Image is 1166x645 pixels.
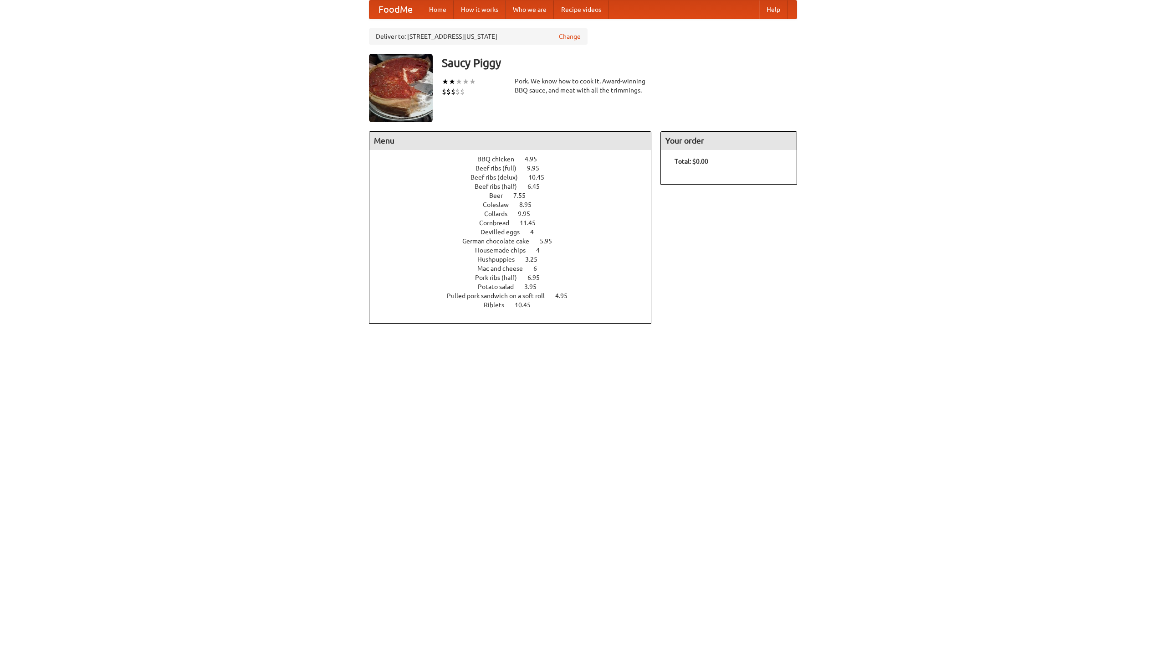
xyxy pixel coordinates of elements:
a: Cornbread 11.45 [479,219,552,227]
a: Home [422,0,454,19]
span: 6 [533,265,546,272]
li: $ [455,87,460,97]
span: Housemade chips [475,247,535,254]
h4: Menu [369,132,651,150]
a: Potato salad 3.95 [478,283,553,290]
li: ★ [449,77,455,87]
li: $ [446,87,451,97]
span: 6.95 [527,274,549,281]
span: 5.95 [540,237,561,245]
span: Hushpuppies [477,256,524,263]
h4: Your order [661,132,797,150]
li: $ [442,87,446,97]
span: Beef ribs (full) [476,165,526,172]
span: 9.95 [518,210,539,217]
span: 11.45 [520,219,545,227]
b: Total: $0.00 [675,158,708,165]
span: 4.95 [525,155,546,163]
span: 8.95 [519,201,541,208]
a: Beef ribs (full) 9.95 [476,165,556,172]
a: Recipe videos [554,0,609,19]
img: angular.jpg [369,54,433,122]
span: Pulled pork sandwich on a soft roll [447,292,554,299]
li: ★ [462,77,469,87]
span: BBQ chicken [477,155,523,163]
a: Housemade chips 4 [475,247,557,254]
li: ★ [455,77,462,87]
span: 4 [530,228,543,236]
a: Collards 9.95 [484,210,547,217]
div: Deliver to: [STREET_ADDRESS][US_STATE] [369,28,588,45]
span: 3.95 [524,283,546,290]
span: 4.95 [555,292,577,299]
a: Help [759,0,788,19]
span: Mac and cheese [477,265,532,272]
a: Who we are [506,0,554,19]
span: Coleslaw [483,201,518,208]
span: 10.45 [515,301,540,309]
span: 10.45 [528,174,553,181]
a: German chocolate cake 5.95 [462,237,569,245]
div: Pork. We know how to cook it. Award-winning BBQ sauce, and meat with all the trimmings. [515,77,651,95]
li: $ [460,87,465,97]
li: $ [451,87,455,97]
span: 9.95 [527,165,548,172]
span: 6.45 [527,183,549,190]
span: Cornbread [479,219,518,227]
span: Riblets [484,301,513,309]
a: Pork ribs (half) 6.95 [475,274,557,281]
a: Mac and cheese 6 [477,265,554,272]
a: Hushpuppies 3.25 [477,256,554,263]
span: Beef ribs (delux) [470,174,527,181]
a: Pulled pork sandwich on a soft roll 4.95 [447,292,584,299]
a: FoodMe [369,0,422,19]
span: Beef ribs (half) [475,183,526,190]
a: How it works [454,0,506,19]
span: 3.25 [525,256,547,263]
li: ★ [469,77,476,87]
h3: Saucy Piggy [442,54,797,72]
span: 4 [536,247,549,254]
a: Beer 7.55 [489,192,542,199]
span: Pork ribs (half) [475,274,526,281]
a: Change [559,32,581,41]
a: Coleslaw 8.95 [483,201,548,208]
a: Beef ribs (half) 6.45 [475,183,557,190]
a: Beef ribs (delux) 10.45 [470,174,561,181]
a: Devilled eggs 4 [481,228,551,236]
span: Devilled eggs [481,228,529,236]
span: German chocolate cake [462,237,538,245]
a: BBQ chicken 4.95 [477,155,554,163]
span: Potato salad [478,283,523,290]
span: Beer [489,192,512,199]
span: 7.55 [513,192,535,199]
span: Collards [484,210,517,217]
li: ★ [442,77,449,87]
a: Riblets 10.45 [484,301,547,309]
